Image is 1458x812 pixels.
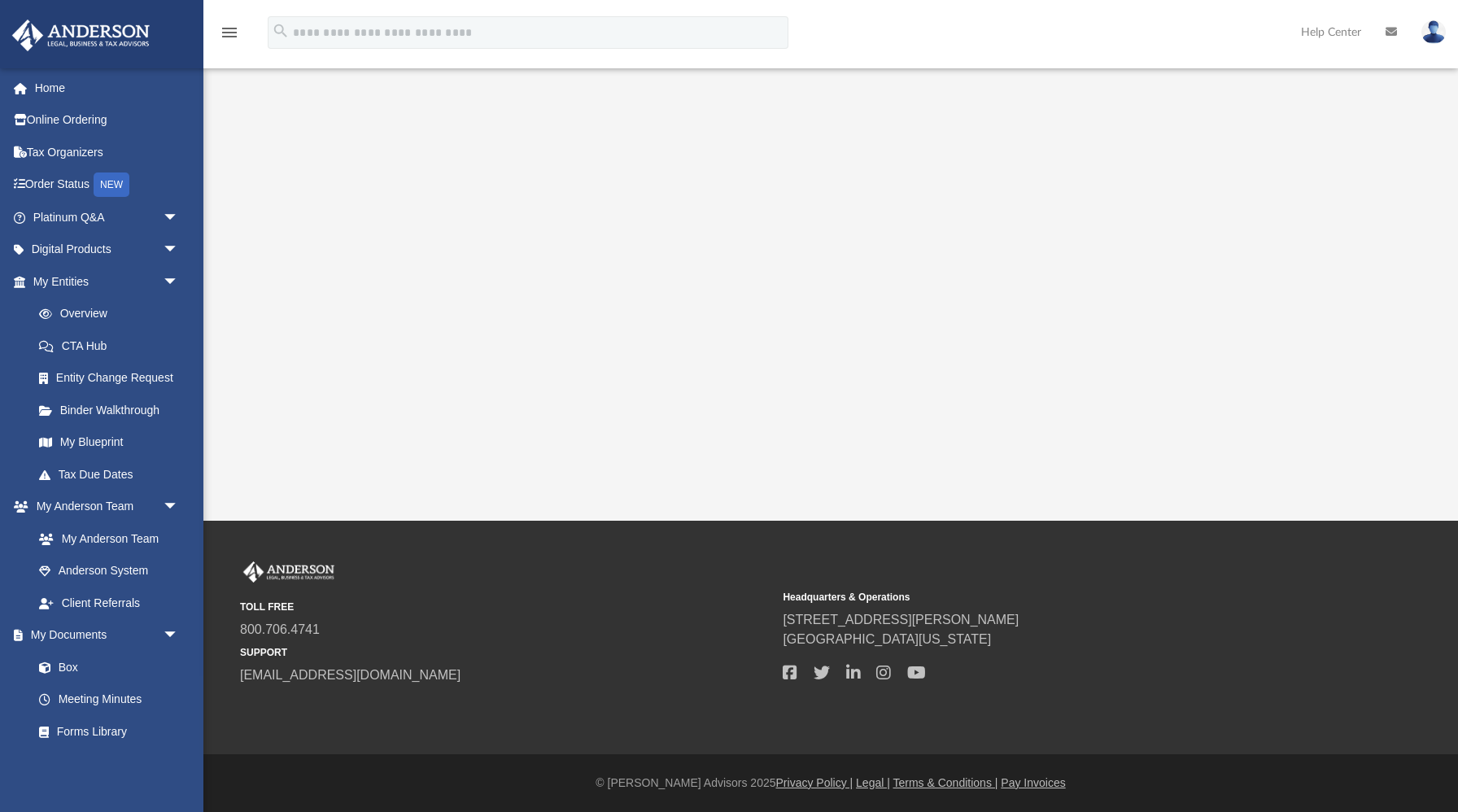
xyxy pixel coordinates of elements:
[240,645,771,660] small: SUPPORT
[783,632,991,646] a: [GEOGRAPHIC_DATA][US_STATE]
[240,561,338,583] img: Anderson Advisors Platinum Portal
[240,668,461,682] a: [EMAIL_ADDRESS][DOMAIN_NAME]
[23,522,187,555] a: My Anderson Team
[23,651,187,683] a: Box
[11,168,203,202] a: Order StatusNEW
[163,265,195,299] span: arrow_drop_down
[11,491,195,523] a: My Anderson Teamarrow_drop_down
[23,458,203,491] a: Tax Due Dates
[783,613,1019,626] a: [STREET_ADDRESS][PERSON_NAME]
[220,23,239,42] i: menu
[23,748,195,780] a: Notarize
[23,587,195,619] a: Client Referrals
[272,22,290,40] i: search
[163,201,195,234] span: arrow_drop_down
[776,776,853,789] a: Privacy Policy |
[11,104,203,137] a: Online Ordering
[7,20,155,51] img: Anderson Advisors Platinum Portal
[23,298,203,330] a: Overview
[23,715,187,748] a: Forms Library
[11,136,203,168] a: Tax Organizers
[23,683,195,716] a: Meeting Minutes
[1001,776,1065,789] a: Pay Invoices
[23,555,195,587] a: Anderson System
[220,31,239,42] a: menu
[783,590,1314,605] small: Headquarters & Operations
[94,172,129,197] div: NEW
[11,265,203,298] a: My Entitiesarrow_drop_down
[240,622,320,636] a: 800.706.4741
[893,776,998,789] a: Terms & Conditions |
[203,775,1458,792] div: © [PERSON_NAME] Advisors 2025
[240,600,771,614] small: TOLL FREE
[163,491,195,524] span: arrow_drop_down
[23,362,203,395] a: Entity Change Request
[11,72,203,104] a: Home
[23,426,195,459] a: My Blueprint
[23,330,203,362] a: CTA Hub
[23,394,203,426] a: Binder Walkthrough
[11,619,195,652] a: My Documentsarrow_drop_down
[11,234,203,266] a: Digital Productsarrow_drop_down
[163,234,195,267] span: arrow_drop_down
[856,776,890,789] a: Legal |
[163,619,195,653] span: arrow_drop_down
[1421,20,1446,44] img: User Pic
[11,201,203,234] a: Platinum Q&Aarrow_drop_down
